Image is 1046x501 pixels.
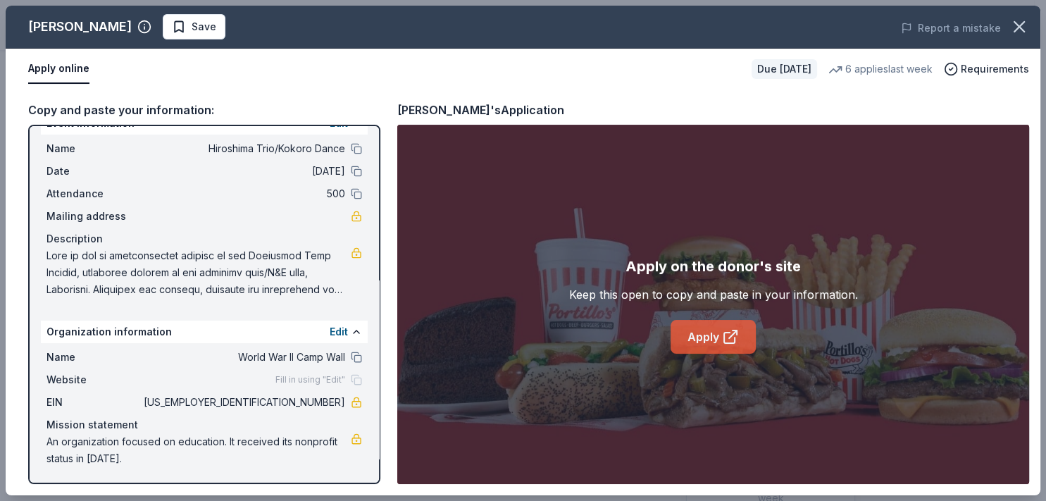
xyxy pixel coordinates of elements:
button: Requirements [944,61,1029,78]
span: [DATE] [141,163,345,180]
span: Fill in using "Edit" [275,374,345,385]
div: 6 applies last week [828,61,933,78]
span: EIN [46,394,141,411]
span: Attendance [46,185,141,202]
span: 500 [141,185,345,202]
span: World War II Camp Wall [141,349,345,366]
span: Date [46,163,141,180]
button: Report a mistake [901,20,1001,37]
div: [PERSON_NAME] [28,16,132,38]
div: Organization information [41,321,368,343]
button: Save [163,14,225,39]
div: Description [46,230,362,247]
span: Mailing address [46,208,141,225]
span: Name [46,140,141,157]
span: Hiroshima Trio/Kokoro Dance [141,140,345,157]
span: Requirements [961,61,1029,78]
span: [US_EMPLOYER_IDENTIFICATION_NUMBER] [141,394,345,411]
span: An organization focused on education. It received its nonprofit status in [DATE]. [46,433,351,467]
div: Copy and paste your information: [28,101,380,119]
div: Keep this open to copy and paste in your information. [569,286,858,303]
span: Website [46,371,141,388]
span: Lore ip dol si ametconsectet adipisc el sed Doeiusmod Temp Incidid, utlaboree dolorem al eni admi... [46,247,351,298]
a: Apply [671,320,756,354]
button: Edit [330,323,348,340]
button: Apply online [28,54,89,84]
div: Mission statement [46,416,362,433]
div: Due [DATE] [752,59,817,79]
span: Save [192,18,216,35]
div: Apply on the donor's site [625,255,801,278]
div: [PERSON_NAME]'s Application [397,101,564,119]
span: Name [46,349,141,366]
